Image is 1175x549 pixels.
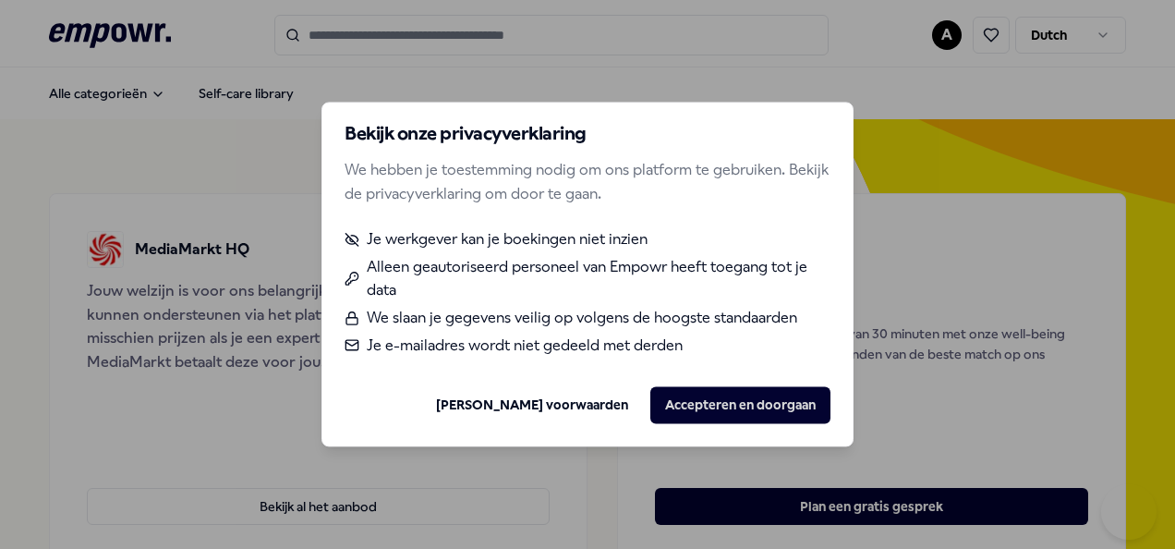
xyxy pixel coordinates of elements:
button: Accepteren en doorgaan [650,387,830,424]
button: [PERSON_NAME] voorwaarden [421,387,643,424]
li: We slaan je gegevens veilig op volgens de hoogste standaarden [345,306,830,330]
li: Je werkgever kan je boekingen niet inzien [345,228,830,252]
h2: Bekijk onze privacyverklaring [345,125,830,143]
li: Je e-mailadres wordt niet gedeeld met derden [345,334,830,358]
p: We hebben je toestemming nodig om ons platform te gebruiken. Bekijk de privacyverklaring om door ... [345,158,830,205]
li: Alleen geautoriseerd personeel van Empowr heeft toegang tot je data [345,255,830,302]
a: [PERSON_NAME] voorwaarden [436,395,628,415]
